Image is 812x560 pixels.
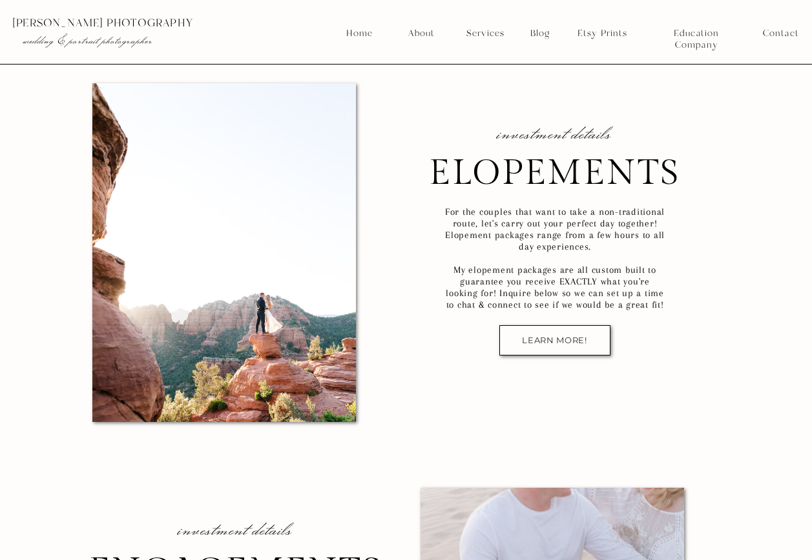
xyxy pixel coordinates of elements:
p: investment details [150,519,322,554]
a: LEARN MORE! [512,335,598,345]
p: wedding & portrait photographer [23,34,178,47]
a: Education Company [652,28,741,39]
a: Home [346,28,373,39]
a: Services [461,28,509,39]
h2: elopements [416,158,694,188]
p: For the couples that want to take a non-traditional route, let's carry out your perfect day toget... [444,206,666,306]
a: Contact [763,28,798,39]
p: [PERSON_NAME] photography [12,17,204,29]
p: investment details [469,123,641,158]
a: Blog [526,28,554,39]
a: Etsy Prints [572,28,632,39]
a: About [404,28,437,39]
